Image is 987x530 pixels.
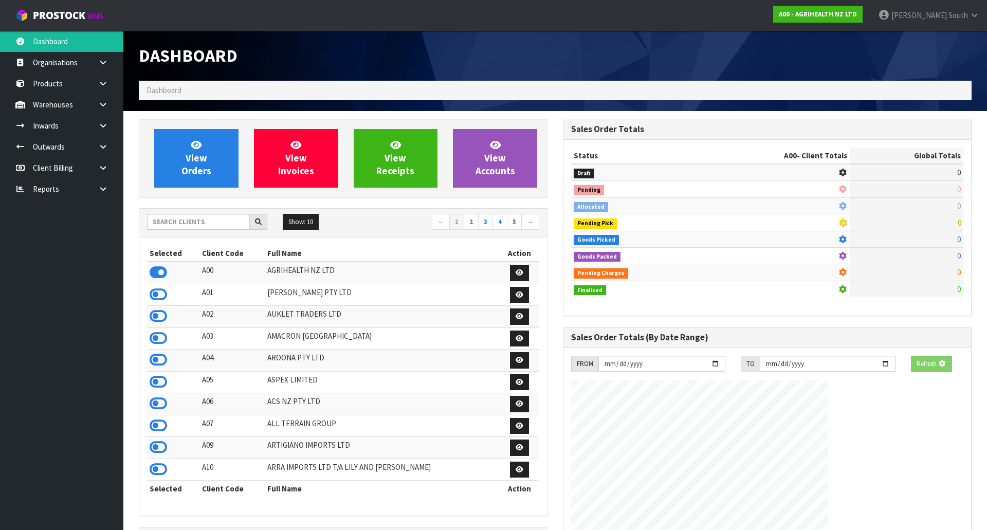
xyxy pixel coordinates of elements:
[574,202,608,212] span: Allocated
[199,459,265,481] td: A10
[199,371,265,393] td: A05
[265,415,500,437] td: ALL TERRAIN GROUP
[199,327,265,350] td: A03
[521,214,539,230] a: →
[265,393,500,415] td: ACS NZ PTY LTD
[701,148,850,164] th: - Client Totals
[476,139,515,177] span: View Accounts
[500,481,539,497] th: Action
[574,285,606,296] span: Finalised
[478,214,493,230] a: 3
[199,393,265,415] td: A06
[574,185,604,195] span: Pending
[957,251,961,261] span: 0
[957,168,961,177] span: 0
[199,284,265,306] td: A01
[33,9,85,22] span: ProStock
[265,371,500,393] td: ASPEX LIMITED
[432,214,450,230] a: ←
[507,214,522,230] a: 5
[492,214,507,230] a: 4
[957,284,961,294] span: 0
[283,214,319,230] button: Show: 10
[784,151,797,160] span: A00
[265,284,500,306] td: [PERSON_NAME] PTY LTD
[957,217,961,227] span: 0
[199,350,265,372] td: A04
[265,437,500,459] td: ARTIGIANO IMPORTS LTD
[139,45,237,66] span: Dashboard
[957,201,961,211] span: 0
[147,85,181,95] span: Dashboard
[199,306,265,328] td: A02
[574,252,620,262] span: Goods Packed
[15,9,28,22] img: cube-alt.png
[199,437,265,459] td: A09
[741,356,760,372] div: TO
[199,262,265,284] td: A00
[265,327,500,350] td: AMACRON [GEOGRAPHIC_DATA]
[571,148,701,164] th: Status
[574,235,619,245] span: Goods Picked
[265,481,500,497] th: Full Name
[278,139,314,177] span: View Invoices
[957,184,961,194] span: 0
[779,10,857,19] strong: A00 - AGRIHEALTH NZ LTD
[154,129,239,188] a: ViewOrders
[265,459,500,481] td: ARRA IMPORTS LTD T/A LILY AND [PERSON_NAME]
[500,245,539,262] th: Action
[891,10,947,20] span: [PERSON_NAME]
[948,10,968,20] span: South
[265,350,500,372] td: AROONA PTY LTD
[199,415,265,437] td: A07
[354,129,438,188] a: ViewReceipts
[957,234,961,244] span: 0
[453,129,537,188] a: ViewAccounts
[850,148,963,164] th: Global Totals
[181,139,211,177] span: View Orders
[265,262,500,284] td: AGRIHEALTH NZ LTD
[574,169,594,179] span: Draft
[265,245,500,262] th: Full Name
[571,124,963,134] h3: Sales Order Totals
[87,11,103,21] small: WMS
[147,481,199,497] th: Selected
[571,356,598,372] div: FROM
[574,268,628,279] span: Pending Charges
[957,267,961,277] span: 0
[199,245,265,262] th: Client Code
[574,218,617,229] span: Pending Pick
[265,306,500,328] td: AUKLET TRADERS LTD
[351,214,539,232] nav: Page navigation
[464,214,479,230] a: 2
[911,356,952,372] button: Refresh
[449,214,464,230] a: 1
[254,129,338,188] a: ViewInvoices
[147,245,199,262] th: Selected
[773,6,863,23] a: A00 - AGRIHEALTH NZ LTD
[147,214,250,230] input: Search clients
[199,481,265,497] th: Client Code
[571,333,963,342] h3: Sales Order Totals (By Date Range)
[376,139,414,177] span: View Receipts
